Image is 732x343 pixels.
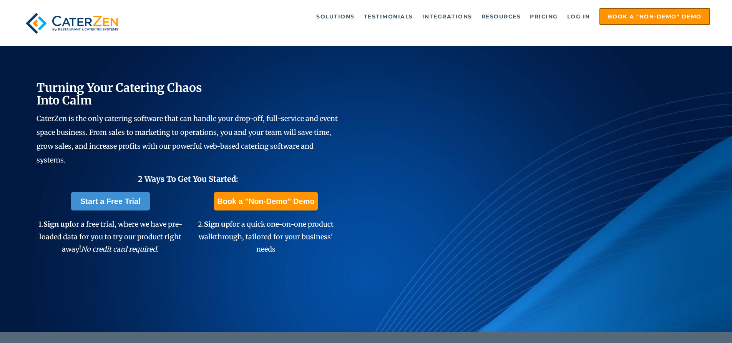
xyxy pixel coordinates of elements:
a: Pricing [526,9,562,24]
a: Book a "Non-Demo" Demo [214,192,317,210]
div: Navigation Menu [139,8,710,25]
span: CaterZen is the only catering software that can handle your drop-off, full-service and event spac... [37,114,338,164]
a: Log in [563,9,594,24]
span: Sign up [43,220,69,229]
a: Testimonials [360,9,417,24]
a: Book a "Non-Demo" Demo [599,8,710,25]
span: Sign up [204,220,230,229]
span: 2 Ways To Get You Started: [138,174,238,184]
a: Resources [478,9,525,24]
span: 2. for a quick one-on-one product walkthrough, tailored for your business' needs [198,220,334,254]
span: Turning Your Catering Chaos Into Calm [37,80,202,108]
img: caterzen [22,8,122,38]
a: Integrations [418,9,476,24]
span: 1. for a free trial, where we have pre-loaded data for you to try our product right away! [38,220,182,254]
a: Solutions [312,9,359,24]
a: Start a Free Trial [71,192,150,210]
em: No credit card required. [81,245,159,254]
